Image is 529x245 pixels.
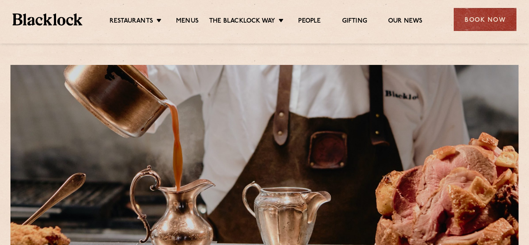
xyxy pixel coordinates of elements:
a: Our News [388,17,423,26]
a: The Blacklock Way [209,17,275,26]
a: Gifting [342,17,367,26]
img: BL_Textured_Logo-footer-cropped.svg [13,13,82,25]
div: Book Now [454,8,516,31]
a: Menus [176,17,199,26]
a: Restaurants [110,17,153,26]
a: People [298,17,321,26]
